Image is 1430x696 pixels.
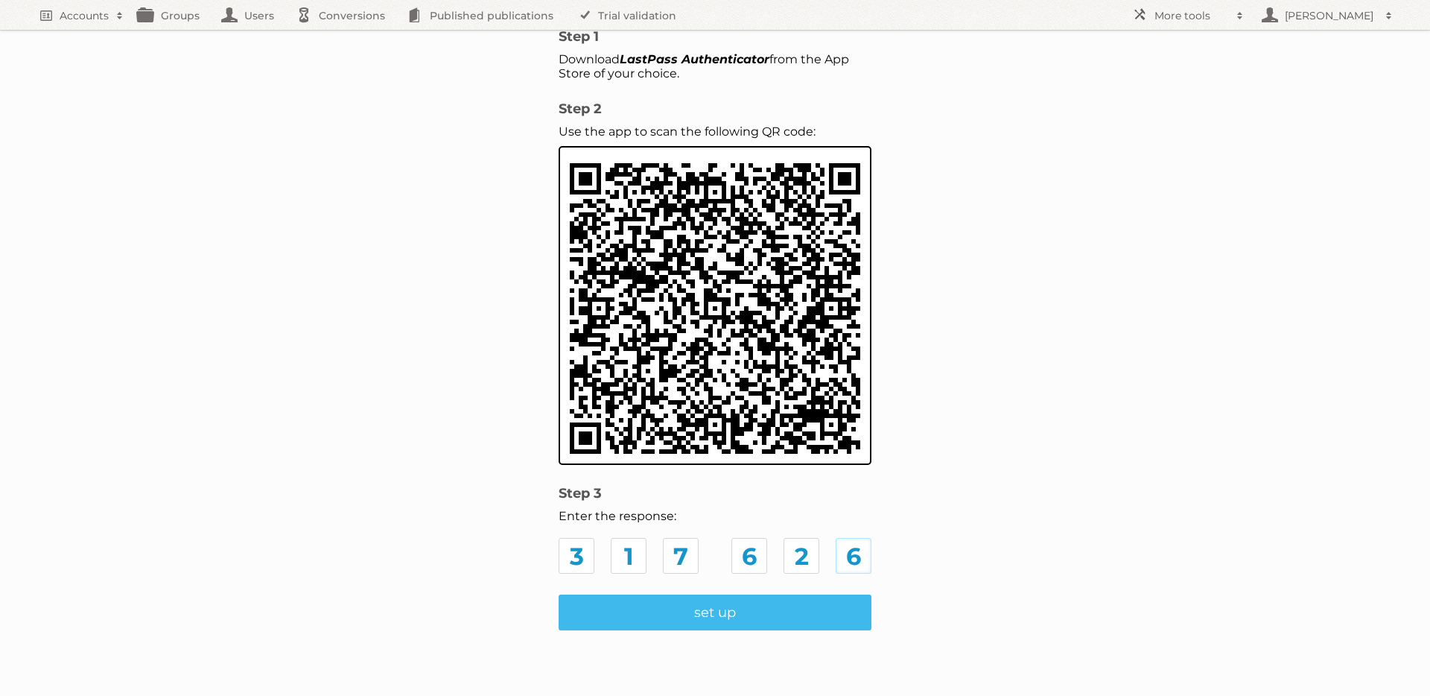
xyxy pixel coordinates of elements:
input: set up [559,595,871,630]
h2: [PERSON_NAME] [1281,8,1378,23]
h2: Step 2 [559,101,871,117]
p: Enter the response: [559,509,871,523]
p: Use the app to scan the following QR code: [559,124,871,139]
p: Download from the App Store of your choice. [559,52,871,80]
h2: Step 3 [559,485,871,502]
h2: Accounts [60,8,109,23]
h2: More tools [1154,8,1229,23]
h2: Step 1 [559,28,871,45]
em: LastPass Authenticator [620,52,769,66]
